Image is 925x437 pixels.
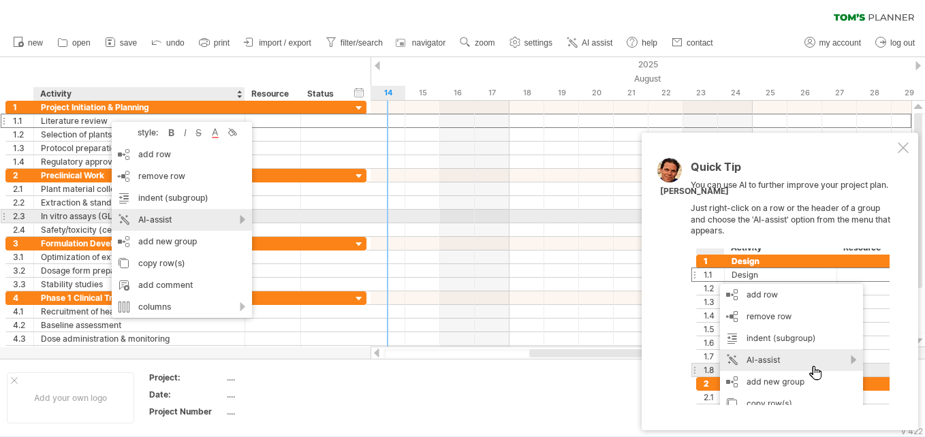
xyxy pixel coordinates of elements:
span: print [214,38,230,48]
div: Dosage form preparation (capsule/tablet) [41,264,238,277]
span: undo [166,38,185,48]
div: [PERSON_NAME] [660,186,729,197]
span: settings [524,38,552,48]
div: Extraction & standardization (HPLC/LC-MS/MS) [41,196,238,209]
a: new [10,34,47,52]
div: 4.1 [13,305,33,318]
a: navigator [394,34,450,52]
div: style: [117,127,165,137]
div: In vitro assays (GLP-1 secretion, α-glucosidase inhibition, AMPK activation) [41,210,238,223]
a: zoom [456,34,499,52]
div: Project Initiation & Planning [41,101,238,114]
a: print [195,34,234,52]
div: 3.1 [13,250,33,263]
div: indent (subgroup) [112,187,252,209]
div: Baseline assessment [41,319,238,331]
div: Saturday, 16 August 2025 [440,86,475,100]
div: add new group [112,231,252,253]
div: 4.4 [13,346,33,359]
a: settings [506,34,556,52]
div: copy row(s) [112,253,252,274]
div: Monday, 18 August 2025 [509,86,544,100]
div: columns [112,296,252,318]
a: contact [668,34,717,52]
a: AI assist [563,34,616,52]
div: Sunday, 17 August 2025 [475,86,509,100]
a: log out [872,34,919,52]
div: 4 [13,291,33,304]
span: save [120,38,137,48]
div: Dose administration & monitoring [41,332,238,345]
span: import / export [259,38,311,48]
div: 2.3 [13,210,33,223]
span: new [28,38,43,48]
div: Regulatory approvals (ICMR, CTRI, IEC) [41,155,238,168]
div: .... [227,406,341,417]
a: import / export [240,34,315,52]
div: Activity [40,87,237,101]
div: 4.3 [13,332,33,345]
div: Tuesday, 26 August 2025 [787,86,822,100]
div: add row [112,144,252,165]
div: Tuesday, 19 August 2025 [544,86,579,100]
div: Phase 1 Clinical Trial [41,291,238,304]
div: 2.4 [13,223,33,236]
a: filter/search [322,34,387,52]
div: 2.1 [13,182,33,195]
a: undo [148,34,189,52]
div: 1.1 [13,114,33,127]
div: Add your own logo [7,372,134,423]
span: help [642,38,657,48]
div: Plant material collection & authentication [41,182,238,195]
div: You can use AI to further improve your project plan. Just right-click on a row or the header of a... [691,161,895,405]
div: Saturday, 23 August 2025 [683,86,718,100]
div: Preclinical Work [41,169,238,182]
div: Resource [251,87,293,101]
div: Safety evaluation & reporting [41,346,238,359]
div: Optimization of extract ratio [41,250,238,263]
div: 3 [13,237,33,250]
span: my account [819,38,861,48]
div: Friday, 15 August 2025 [405,86,440,100]
div: 1.3 [13,142,33,155]
div: 1 [13,101,33,114]
div: Literature review [41,114,238,127]
div: Wednesday, 20 August 2025 [579,86,614,100]
a: save [101,34,141,52]
div: Project Number [149,406,224,417]
a: open [54,34,95,52]
div: .... [227,372,341,383]
div: 1.4 [13,155,33,168]
div: AI-assist [112,209,252,231]
div: Date: [149,389,224,400]
span: remove row [138,171,185,181]
div: Thursday, 28 August 2025 [857,86,892,100]
span: navigator [412,38,445,48]
div: Stability studies [41,278,238,291]
div: 2 [13,169,33,182]
div: Formulation Development [41,237,238,250]
div: Monday, 25 August 2025 [753,86,787,100]
div: Thursday, 21 August 2025 [614,86,648,100]
a: my account [801,34,865,52]
div: v 422 [901,426,923,436]
span: zoom [475,38,495,48]
span: open [72,38,91,48]
div: 1.2 [13,128,33,141]
span: AI assist [582,38,612,48]
a: help [623,34,661,52]
div: .... [227,389,341,400]
span: log out [890,38,915,48]
div: Status [307,87,337,101]
div: add comment [112,274,252,296]
div: Protocol preparation [41,142,238,155]
div: 4.2 [13,319,33,331]
div: 2.2 [13,196,33,209]
div: Project: [149,372,224,383]
div: Selection of plants & formulation rationale [41,128,238,141]
div: Friday, 22 August 2025 [648,86,683,100]
div: Recruitment of healthy volunteers (n = 30) [41,305,238,318]
div: 3.2 [13,264,33,277]
div: Wednesday, 27 August 2025 [822,86,857,100]
div: Sunday, 24 August 2025 [718,86,753,100]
